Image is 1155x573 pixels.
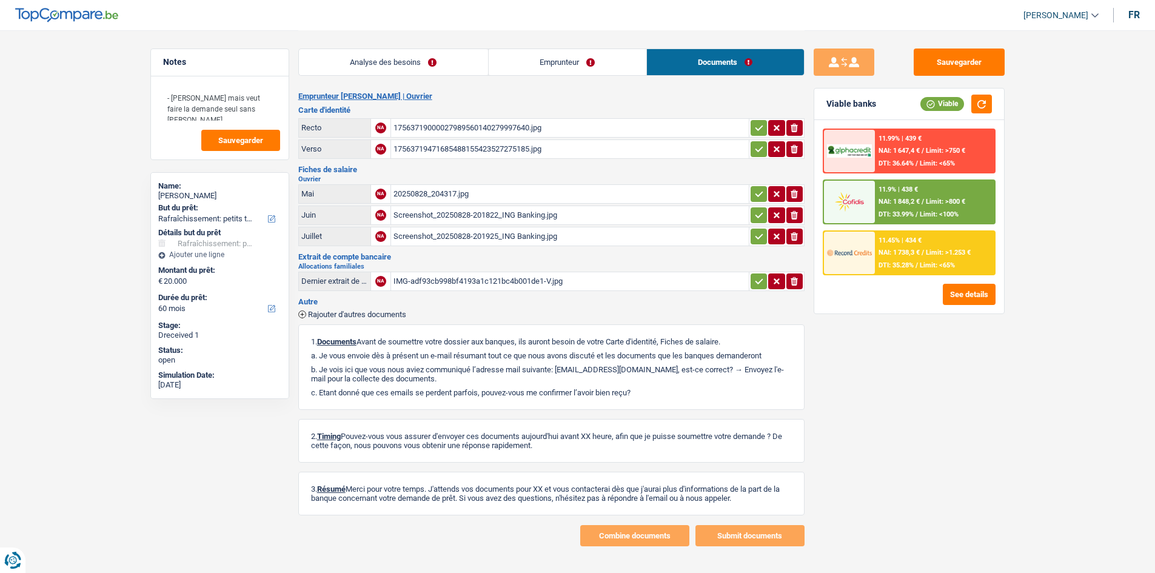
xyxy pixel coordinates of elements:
[920,159,955,167] span: Limit: <65%
[922,147,924,155] span: /
[158,191,281,201] div: [PERSON_NAME]
[301,123,368,132] div: Recto
[922,249,924,256] span: /
[311,388,792,397] p: c. Etant donné que ces emails se perdent parfois, pouvez-vous me confirmer l’avoir bien reçu?
[393,227,746,246] div: Screenshot_20250828-201925_ING Banking.jpg
[298,310,406,318] button: Rajouter d'autres documents
[158,321,281,330] div: Stage:
[298,176,805,183] h2: Ouvrier
[158,380,281,390] div: [DATE]
[311,432,792,450] p: 2. Pouvez-vous vous assurer d'envoyer ces documents aujourd'hui avant XX heure, afin que je puiss...
[311,351,792,360] p: a. Je vous envoie dès à présent un e-mail résumant tout ce que nous avons discuté et les doc...
[943,284,996,305] button: See details
[158,276,162,286] span: €
[317,432,341,441] span: Timing
[158,250,281,259] div: Ajouter une ligne
[158,355,281,365] div: open
[375,231,386,242] div: NA
[298,298,805,306] h3: Autre
[298,253,805,261] h3: Extrait de compte bancaire
[299,49,488,75] a: Analyse des besoins
[1014,5,1099,25] a: [PERSON_NAME]
[926,198,965,206] span: Limit: >800 €
[879,135,922,142] div: 11.99% | 439 €
[920,261,955,269] span: Limit: <65%
[879,186,918,193] div: 11.9% | 438 €
[920,97,964,110] div: Viable
[920,210,959,218] span: Limit: <100%
[647,49,804,75] a: Documents
[393,185,746,203] div: 20250828_204317.jpg
[926,147,965,155] span: Limit: >750 €
[298,92,805,101] h2: Emprunteur [PERSON_NAME] | Ouvrier
[914,49,1005,76] button: Sauvegarder
[218,136,263,144] span: Sauvegarder
[301,189,368,198] div: Mai
[201,130,280,151] button: Sauvegarder
[375,276,386,287] div: NA
[158,203,279,213] label: But du prêt:
[827,144,872,158] img: AlphaCredit
[393,206,746,224] div: Screenshot_20250828-201822_ING Banking.jpg
[311,484,792,503] p: 3. Merci pour votre temps. J'attends vos documents pour XX et vous contacterai dès que j'aurai p...
[393,140,746,158] div: 17563719471685488155423527275185.jpg
[879,159,914,167] span: DTI: 36.64%
[922,198,924,206] span: /
[298,106,805,114] h3: Carte d'identité
[879,236,922,244] div: 11.45% | 434 €
[158,181,281,191] div: Name:
[158,370,281,380] div: Simulation Date:
[393,119,746,137] div: 17563719000027989560140279997640.jpg
[695,525,805,546] button: Submit documents
[375,210,386,221] div: NA
[308,310,406,318] span: Rajouter d'autres documents
[879,210,914,218] span: DTI: 33.99%
[879,147,920,155] span: NAI: 1 647,4 €
[393,272,746,290] div: IMG-adf93cb998bf4193a1c121bc4b001de1-V.jpg
[879,198,920,206] span: NAI: 1 848,2 €
[916,159,918,167] span: /
[827,190,872,213] img: Cofidis
[158,293,279,303] label: Durée du prêt:
[301,276,368,286] div: Dernier extrait de compte pour vos allocations familiales
[916,261,918,269] span: /
[375,122,386,133] div: NA
[317,337,357,346] span: Documents
[879,249,920,256] span: NAI: 1 738,3 €
[15,8,118,22] img: TopCompare Logo
[375,144,386,155] div: NA
[301,232,368,241] div: Juillet
[301,144,368,153] div: Verso
[375,189,386,199] div: NA
[298,166,805,173] h3: Fiches de salaire
[158,228,281,238] div: Détails but du prêt
[916,210,918,218] span: /
[826,99,876,109] div: Viable banks
[311,365,792,383] p: b. Je vois ici que vous nous aviez communiqué l’adresse mail suivante: [EMAIL_ADDRESS][DOMAIN_NA...
[926,249,971,256] span: Limit: >1.253 €
[827,241,872,264] img: Record Credits
[311,337,792,346] p: 1. Avant de soumettre votre dossier aux banques, ils auront besoin de votre Carte d'identité, Fic...
[1128,9,1140,21] div: fr
[489,49,646,75] a: Emprunteur
[580,525,689,546] button: Combine documents
[298,263,805,270] h2: Allocations familiales
[158,346,281,355] div: Status:
[317,484,346,494] span: Résumé
[158,330,281,340] div: Dreceived 1
[163,57,276,67] h5: Notes
[1023,10,1088,21] span: [PERSON_NAME]
[301,210,368,219] div: Juin
[879,261,914,269] span: DTI: 35.28%
[158,266,279,275] label: Montant du prêt:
